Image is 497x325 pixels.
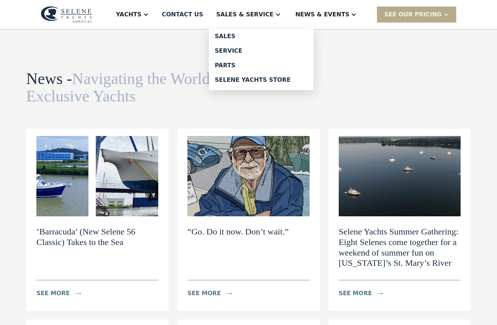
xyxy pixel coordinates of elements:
[215,48,308,54] div: Service
[209,58,314,73] a: Parts
[187,226,289,237] h2: “Go. Do it now. Don’t wait.”
[227,292,232,295] img: icon
[26,129,168,311] a: ‘Barracuda’ (New Selene 56 Classic) Takes to the Sea‘Barracuda’ (New Selene 56 Classic) Takes to ...
[26,70,236,105] h1: News -
[209,73,314,87] a: Selene Yachts Store
[339,136,461,216] img: Selene Yachts Summer Gathering: Eight Selenes come together for a weekend of summer fun on Maryla...
[339,226,461,268] h2: Selene Yachts Summer Gathering: Eight Selenes come together for a weekend of summer fun on [US_ST...
[216,10,273,19] div: Sales & Service
[295,10,350,19] div: News & EVENTS
[209,44,314,58] a: Service
[36,136,158,216] img: ‘Barracuda’ (New Selene 56 Classic) Takes to the Sea
[215,63,308,68] div: Parts
[384,10,442,19] div: SEE Our Pricing
[377,7,456,22] div: SEE Our Pricing
[187,136,309,216] img: “Go. Do it now. Don’t wait.”
[116,10,142,19] div: Yachts
[177,129,319,311] a: “Go. Do it now. Don’t wait.” “Go. Do it now. Don’t wait.”see moreicon
[26,70,227,105] span: Navigating the World of Exclusive Yachts
[36,226,158,248] h2: ‘Barracuda’ (New Selene 56 Classic) Takes to the Sea
[209,29,314,44] a: Sales
[36,289,70,298] div: see more
[209,29,314,90] nav: Sales & Service
[162,10,203,19] div: Contact US
[215,77,308,83] div: Selene Yachts Store
[339,289,372,298] div: see more
[378,292,383,295] img: icon
[215,33,308,39] div: Sales
[41,6,92,23] img: logo
[329,129,471,311] a: Selene Yachts Summer Gathering: Eight Selenes come together for a weekend of summer fun on Maryla...
[187,289,221,298] div: see more
[76,292,81,295] img: icon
